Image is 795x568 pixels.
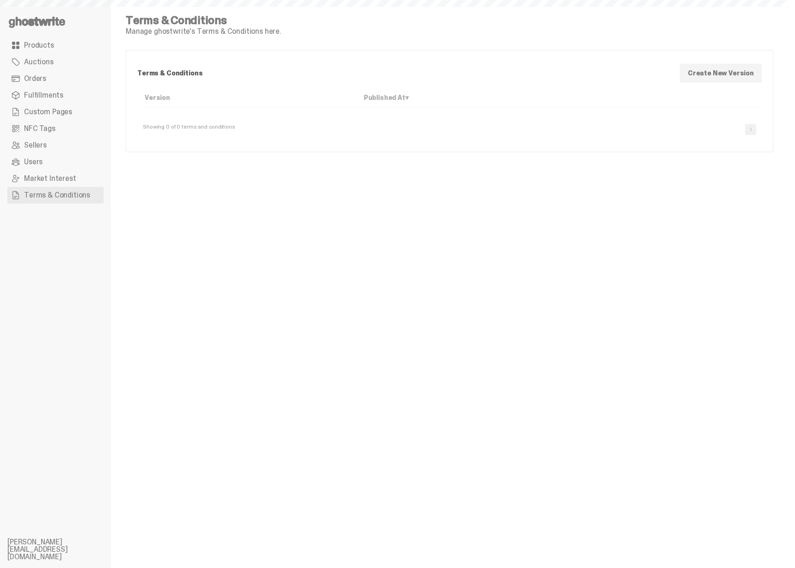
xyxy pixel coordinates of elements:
a: NFC Tags [7,120,104,137]
a: Products [7,37,104,54]
span: Market Interest [24,175,76,182]
a: Create New Version [680,64,762,82]
span: Auctions [24,58,54,66]
h4: Terms & Conditions [126,15,281,26]
span: Orders [24,75,46,82]
li: [PERSON_NAME][EMAIL_ADDRESS][DOMAIN_NAME] [7,538,118,561]
span: ▾ [405,93,409,102]
a: Custom Pages [7,104,104,120]
span: Sellers [24,142,47,149]
span: Users [24,158,43,166]
a: Fulfillments [7,87,104,104]
p: Manage ghostwrite's Terms & Conditions here. [126,28,281,35]
span: Terms & Conditions [24,191,90,199]
a: Sellers [7,137,104,154]
span: NFC Tags [24,125,55,132]
a: Users [7,154,104,170]
a: Published At▾ [364,93,409,102]
p: Terms & Conditions [137,70,673,76]
span: Products [24,42,54,49]
a: Auctions [7,54,104,70]
th: Version [137,88,356,107]
a: Market Interest [7,170,104,187]
a: Terms & Conditions [7,187,104,204]
div: Showing 0 of 0 terms and conditions [143,124,235,131]
span: Fulfillments [24,92,63,99]
span: Custom Pages [24,108,72,116]
a: Orders [7,70,104,87]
